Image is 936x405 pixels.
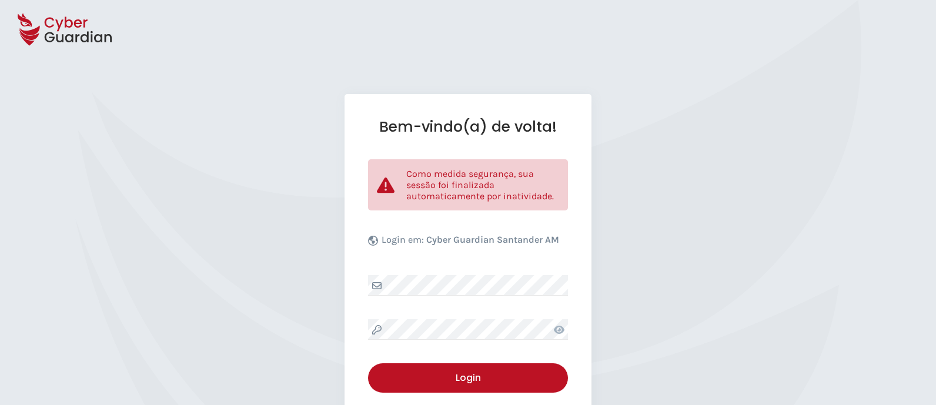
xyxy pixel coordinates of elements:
p: Como medida segurança, sua sessão foi finalizada automaticamente por inatividade. [406,168,559,202]
p: Login em: [382,234,559,252]
b: Cyber Guardian Santander AM [426,234,559,245]
button: Login [368,363,568,393]
div: Login [377,371,559,385]
h1: Bem-vindo(a) de volta! [368,118,568,136]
